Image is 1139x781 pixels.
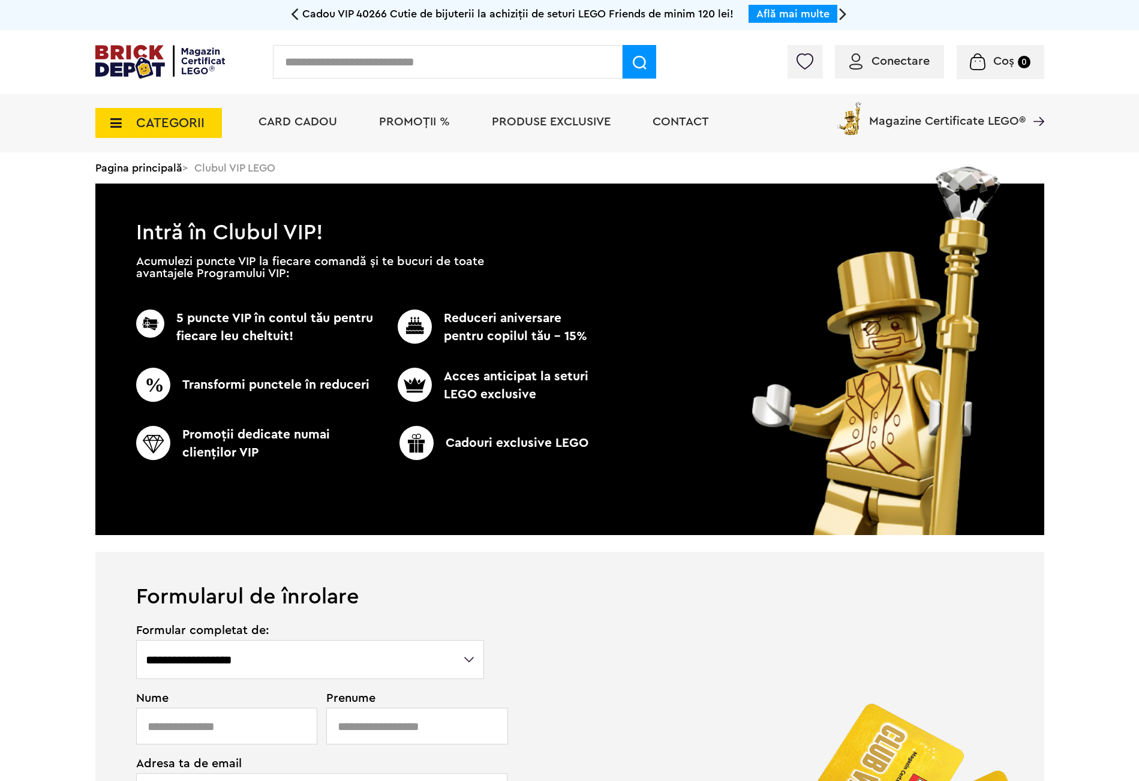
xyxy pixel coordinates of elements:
h1: Formularul de înrolare [95,552,1044,608]
img: CC_BD_Green_chek_mark [398,368,432,402]
img: CC_BD_Green_chek_mark [398,310,432,344]
span: Cadou VIP 40266 Cutie de bijuterii la achiziții de seturi LEGO Friends de minim 120 lei! [302,8,734,19]
a: Conectare [849,55,930,67]
div: > Clubul VIP LEGO [95,152,1044,184]
p: Cadouri exclusive LEGO [373,426,615,460]
a: Pagina principală [95,163,182,173]
p: 5 puncte VIP în contul tău pentru fiecare leu cheltuit! [136,310,378,346]
a: Contact [653,116,709,128]
a: Află mai multe [756,8,830,19]
small: 0 [1018,56,1030,68]
img: vip_page_image [735,167,1019,535]
a: Card Cadou [259,116,337,128]
span: Prenume [326,692,486,704]
img: CC_BD_Green_chek_mark [136,310,164,338]
p: Reduceri aniversare pentru copilul tău - 15% [378,310,593,346]
img: CC_BD_Green_chek_mark [136,368,170,402]
p: Promoţii dedicate numai clienţilor VIP [136,426,378,462]
p: Acces anticipat la seturi LEGO exclusive [378,368,593,404]
a: Produse exclusive [492,116,611,128]
span: Coș [993,55,1014,67]
span: Nume [136,692,311,704]
p: Acumulezi puncte VIP la fiecare comandă și te bucuri de toate avantajele Programului VIP: [136,256,484,280]
p: Transformi punctele în reduceri [136,368,378,402]
span: Adresa ta de email [136,758,486,770]
img: CC_BD_Green_chek_mark [136,426,170,460]
span: Conectare [871,55,930,67]
a: PROMOȚII % [379,116,450,128]
span: Magazine Certificate LEGO® [869,100,1026,127]
h1: Intră în Clubul VIP! [95,184,1044,239]
span: Formular completat de: [136,624,486,636]
span: CATEGORII [136,116,205,130]
img: CC_BD_Green_chek_mark [399,426,434,460]
a: Magazine Certificate LEGO® [1026,100,1044,112]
